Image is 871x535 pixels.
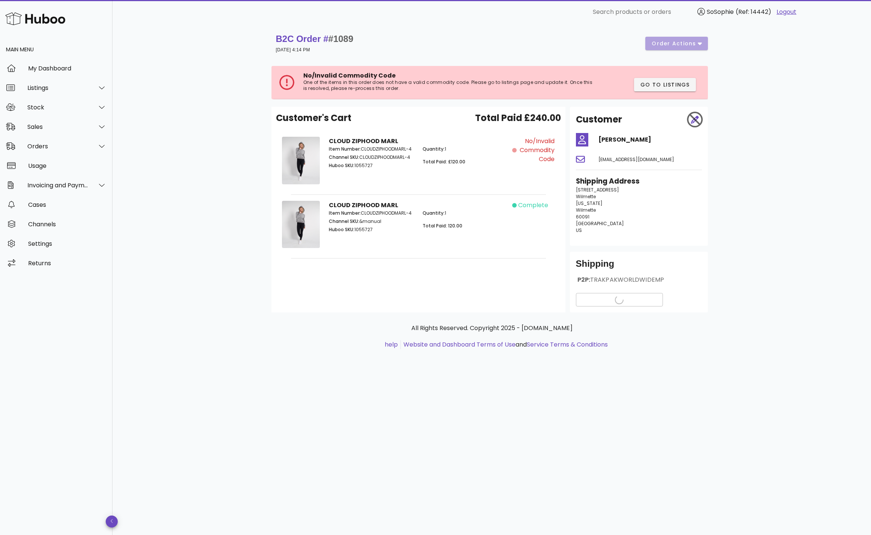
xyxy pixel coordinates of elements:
[423,210,508,217] p: 1
[27,84,88,91] div: Listings
[401,340,608,349] li: and
[598,156,674,163] span: [EMAIL_ADDRESS][DOMAIN_NAME]
[282,201,320,248] img: Product Image
[423,158,465,165] span: Total Paid: £120.00
[475,111,561,125] span: Total Paid £240.00
[598,135,702,144] h4: [PERSON_NAME]
[423,210,445,216] span: Quantity:
[576,200,603,206] span: [US_STATE]
[303,71,396,80] span: No/Invalid Commodity Code
[329,154,414,161] p: CLOUDZIPHOODMARL-4
[576,220,624,227] span: [GEOGRAPHIC_DATA]
[329,162,414,169] p: 1055727
[634,78,696,91] button: Go to Listings
[28,221,106,228] div: Channels
[276,34,354,44] strong: B2C Order #
[27,143,88,150] div: Orders
[329,137,398,145] strong: CLOUD ZIPHOOD MARL
[590,275,664,284] span: TRAKPAKWORLDWIDEMP
[28,260,106,267] div: Returns
[28,65,106,72] div: My Dashboard
[576,207,596,213] span: Wilmette
[423,146,508,152] p: 1
[329,146,361,152] span: Item Number:
[576,258,702,276] div: Shipping
[277,324,706,333] p: All Rights Reserved. Copyright 2025 - [DOMAIN_NAME]
[423,223,462,229] span: Total Paid: 120.00
[576,227,582,233] span: US
[282,137,320,184] img: Product Image
[303,79,597,91] p: One of the items in this order does not have a valid commodity code. Please go to listings page a...
[518,201,548,210] span: complete
[329,226,354,233] span: Huboo SKU:
[385,340,398,349] a: help
[329,162,354,169] span: Huboo SKU:
[576,176,702,187] h3: Shipping Address
[28,201,106,208] div: Cases
[5,10,65,27] img: Huboo Logo
[28,240,106,247] div: Settings
[27,104,88,111] div: Stock
[576,187,619,193] span: [STREET_ADDRESS]
[736,7,771,16] span: (Ref: 14442)
[27,123,88,130] div: Sales
[329,218,359,224] span: Channel SKU:
[329,226,414,233] p: 1055727
[707,7,734,16] span: SoSophie
[276,111,351,125] span: Customer's Cart
[640,81,690,89] span: Go to Listings
[403,340,516,349] a: Website and Dashboard Terms of Use
[329,146,414,152] p: CLOUDZIPHOODMARL-4
[329,210,414,217] p: CLOUDZIPHOODMARL-4
[329,154,359,160] span: Channel SKU:
[576,276,702,290] div: P2P:
[527,340,608,349] a: Service Terms & Conditions
[777,7,796,16] a: Logout
[423,146,445,152] span: Quantity:
[28,162,106,169] div: Usage
[576,193,596,200] span: Wilmette
[518,137,555,164] span: No/Invalid Commodity Code
[329,218,414,225] p: &manual
[276,47,310,52] small: [DATE] 4:14 PM
[329,201,398,209] strong: CLOUD ZIPHOOD MARL
[328,34,354,44] span: #1089
[27,182,88,189] div: Invoicing and Payments
[576,214,589,220] span: 60091
[576,113,622,126] h2: Customer
[329,210,361,216] span: Item Number:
